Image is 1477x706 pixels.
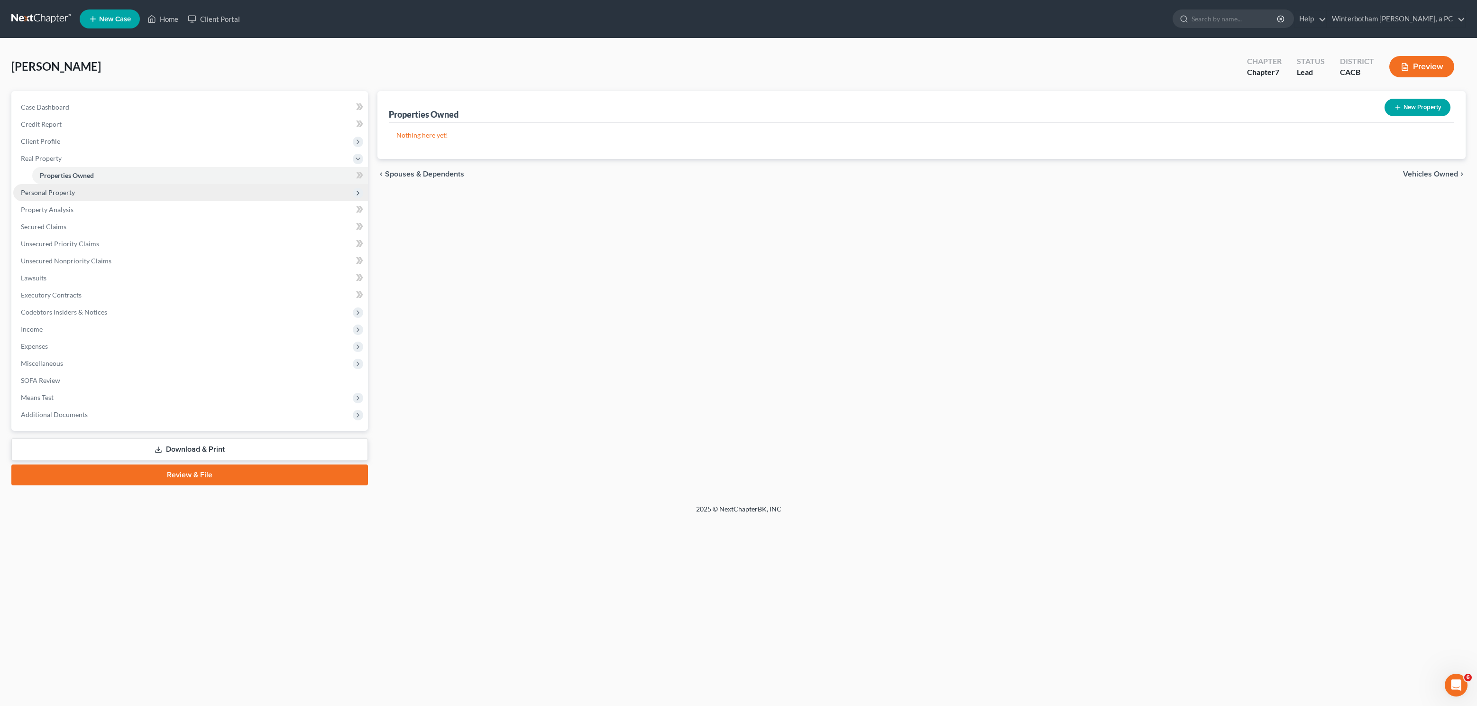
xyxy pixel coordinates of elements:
span: Client Profile [21,137,60,145]
span: Credit Report [21,120,62,128]
span: SOFA Review [21,376,60,384]
span: Real Property [21,154,62,162]
span: Personal Property [21,188,75,196]
i: chevron_right [1458,170,1466,178]
input: Search by name... [1192,10,1278,28]
span: Expenses [21,342,48,350]
p: Nothing here yet! [396,130,1447,140]
span: Lawsuits [21,274,46,282]
a: Property Analysis [13,201,368,218]
span: Properties Owned [40,171,94,179]
a: Lawsuits [13,269,368,287]
span: Case Dashboard [21,103,69,111]
a: Review & File [11,464,368,485]
span: Unsecured Nonpriority Claims [21,257,111,265]
a: Unsecured Nonpriority Claims [13,252,368,269]
span: Income [21,325,43,333]
a: Secured Claims [13,218,368,235]
a: Help [1294,10,1326,28]
span: 7 [1275,67,1279,76]
a: Credit Report [13,116,368,133]
span: [PERSON_NAME] [11,59,101,73]
a: Client Portal [183,10,245,28]
div: Chapter [1247,67,1282,78]
a: Properties Owned [32,167,368,184]
a: Unsecured Priority Claims [13,235,368,252]
span: Codebtors Insiders & Notices [21,308,107,316]
span: Additional Documents [21,410,88,418]
div: Lead [1297,67,1325,78]
a: Winterbotham [PERSON_NAME], a PC [1327,10,1465,28]
span: New Case [99,16,131,23]
a: Download & Print [11,438,368,461]
button: Preview [1389,56,1454,77]
span: Secured Claims [21,223,66,231]
div: CACB [1340,67,1374,78]
button: chevron_left Spouses & Dependents [377,170,464,178]
span: Miscellaneous [21,359,63,367]
button: New Property [1385,99,1450,116]
span: Vehicles Owned [1403,170,1458,178]
div: District [1340,56,1374,67]
iframe: Intercom live chat [1445,674,1468,697]
a: Executory Contracts [13,287,368,304]
a: Case Dashboard [13,99,368,116]
span: Spouses & Dependents [385,170,464,178]
div: Status [1297,56,1325,67]
span: Means Test [21,393,54,401]
span: Executory Contracts [21,291,82,299]
div: Properties Owned [389,109,459,120]
span: 6 [1464,674,1472,681]
button: Vehicles Owned chevron_right [1403,170,1466,178]
i: chevron_left [377,170,385,178]
a: Home [143,10,183,28]
span: Unsecured Priority Claims [21,240,99,248]
a: SOFA Review [13,372,368,389]
span: Property Analysis [21,205,73,214]
div: 2025 © NextChapterBK, INC [468,504,1009,521]
div: Chapter [1247,56,1282,67]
